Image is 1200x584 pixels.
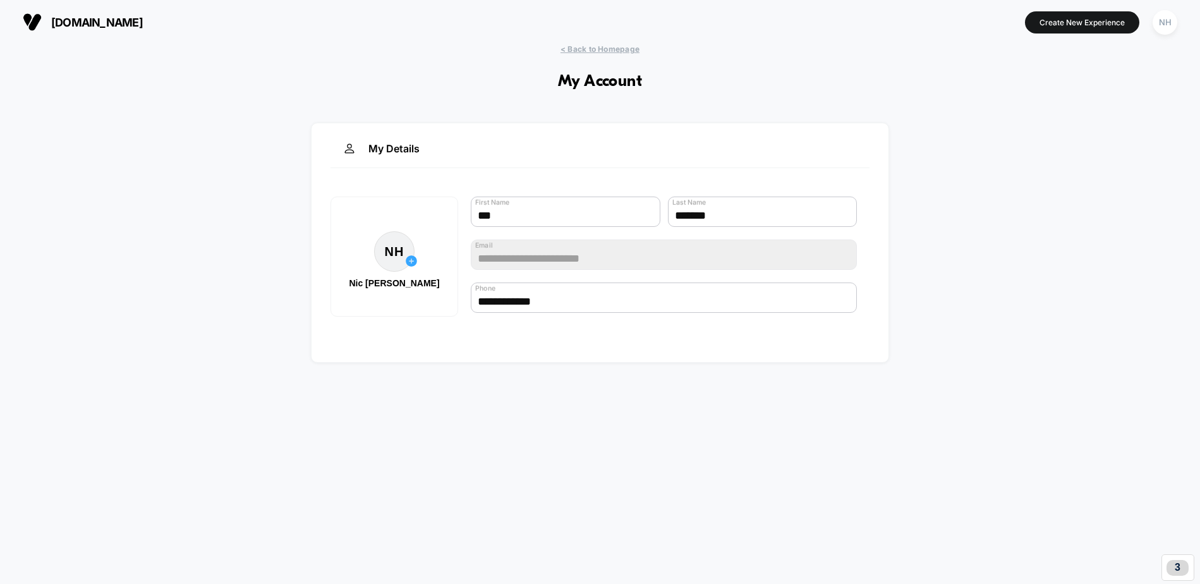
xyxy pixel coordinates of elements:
div: NH [374,231,415,272]
div: NH [1153,10,1177,35]
span: < Back to Homepage [561,44,639,54]
button: NHNic [PERSON_NAME] [330,197,458,317]
button: Create New Experience [1025,11,1139,33]
button: NH [1149,9,1181,35]
img: Visually logo [23,13,42,32]
p: Nic [PERSON_NAME] [344,278,445,288]
div: My Details [330,142,870,168]
span: [DOMAIN_NAME] [51,16,143,29]
button: [DOMAIN_NAME] [19,12,147,32]
h1: My Account [558,73,643,91]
